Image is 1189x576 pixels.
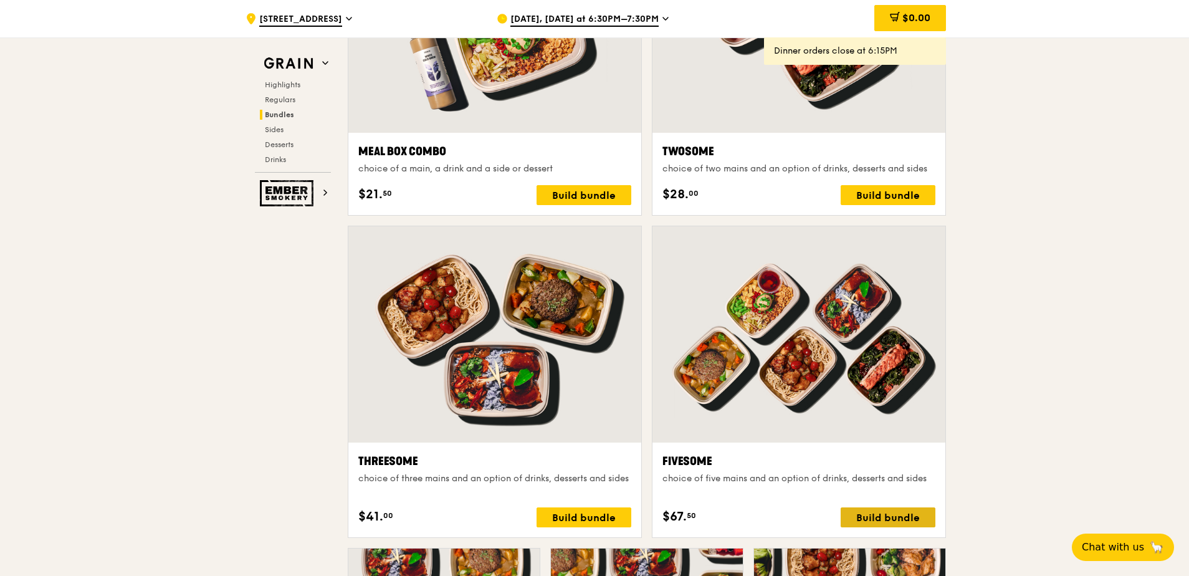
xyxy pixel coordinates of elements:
[265,155,286,164] span: Drinks
[902,12,930,24] span: $0.00
[358,185,383,204] span: $21.
[265,140,294,149] span: Desserts
[265,110,294,119] span: Bundles
[1149,540,1164,555] span: 🦙
[841,507,935,527] div: Build bundle
[510,13,659,27] span: [DATE], [DATE] at 6:30PM–7:30PM
[358,143,631,160] div: Meal Box Combo
[689,188,699,198] span: 00
[841,185,935,205] div: Build bundle
[260,52,317,75] img: Grain web logo
[265,80,300,89] span: Highlights
[1072,534,1174,561] button: Chat with us🦙
[662,507,687,526] span: $67.
[662,453,935,470] div: Fivesome
[383,188,392,198] span: 50
[358,453,631,470] div: Threesome
[1082,540,1144,555] span: Chat with us
[358,473,631,485] div: choice of three mains and an option of drinks, desserts and sides
[662,143,935,160] div: Twosome
[358,507,383,526] span: $41.
[260,180,317,206] img: Ember Smokery web logo
[662,163,935,175] div: choice of two mains and an option of drinks, desserts and sides
[265,95,295,104] span: Regulars
[537,507,631,527] div: Build bundle
[259,13,342,27] span: [STREET_ADDRESS]
[383,511,393,521] span: 00
[537,185,631,205] div: Build bundle
[265,125,284,134] span: Sides
[662,185,689,204] span: $28.
[774,45,936,57] div: Dinner orders close at 6:15PM
[687,511,696,521] span: 50
[358,163,631,175] div: choice of a main, a drink and a side or dessert
[662,473,935,485] div: choice of five mains and an option of drinks, desserts and sides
